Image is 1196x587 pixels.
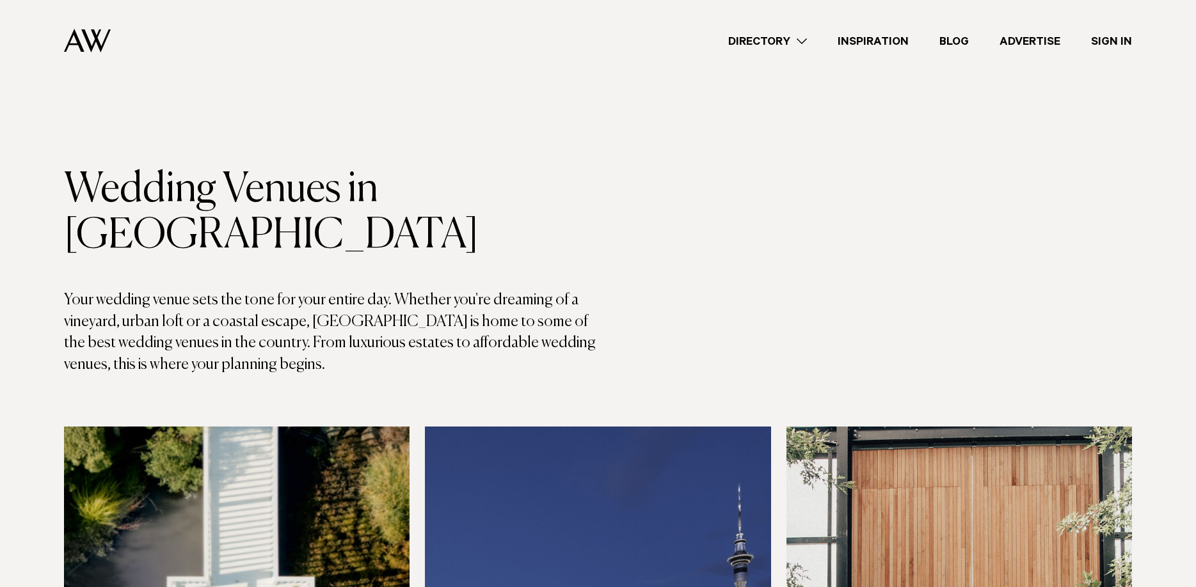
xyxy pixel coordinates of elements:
img: Auckland Weddings Logo [64,29,111,52]
a: Blog [924,33,984,50]
a: Sign In [1076,33,1147,50]
h1: Wedding Venues in [GEOGRAPHIC_DATA] [64,167,598,259]
a: Advertise [984,33,1076,50]
a: Inspiration [822,33,924,50]
a: Directory [713,33,822,50]
p: Your wedding venue sets the tone for your entire day. Whether you're dreaming of a vineyard, urba... [64,290,598,375]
